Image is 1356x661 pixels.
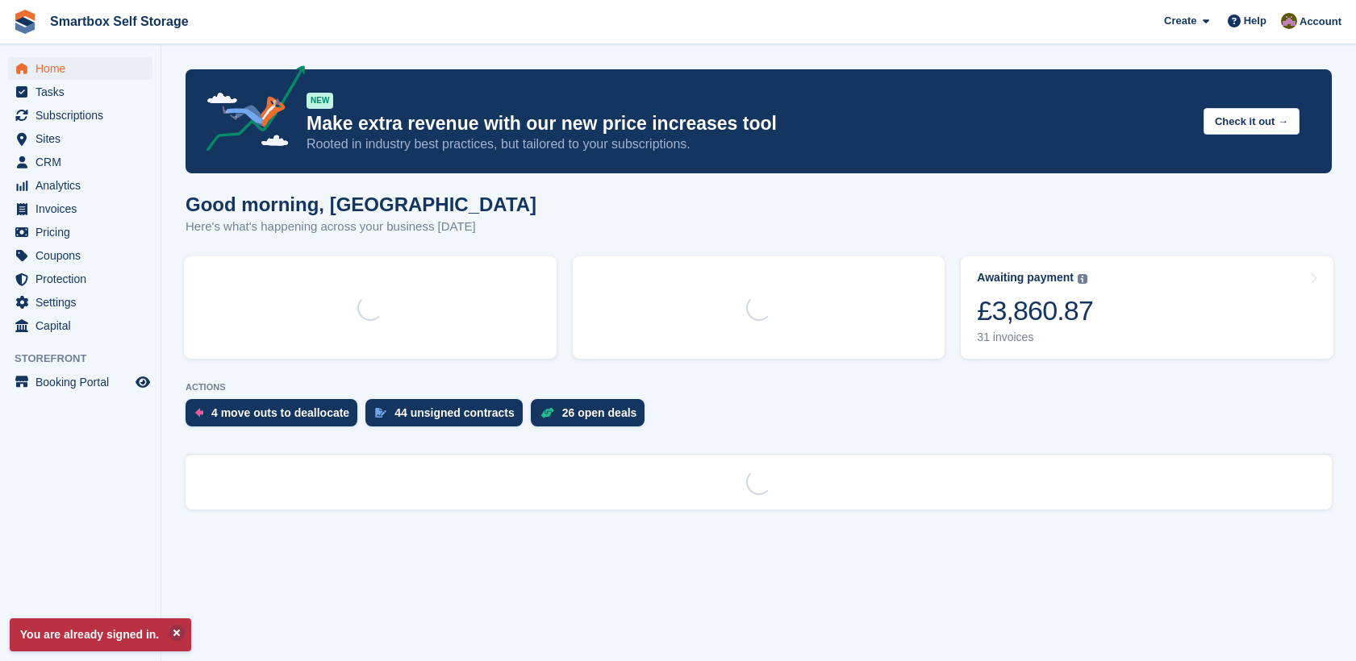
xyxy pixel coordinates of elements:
a: menu [8,81,152,103]
button: Check it out → [1204,108,1300,135]
span: Account [1300,14,1341,30]
a: menu [8,314,152,337]
a: menu [8,174,152,197]
span: Pricing [35,221,132,243]
p: Make extra revenue with our new price increases tool [307,112,1191,135]
span: CRM [35,151,132,173]
img: move_outs_to_deallocate_icon-f764333ba52eb49d3ac5e1228854f67142a1ed5810a6f6cc68b1a99e826820c5.svg [195,408,203,418]
a: menu [8,268,152,290]
span: Home [35,57,132,80]
span: Subscriptions [35,104,132,127]
a: 26 open deals [531,399,653,434]
div: NEW [307,93,333,109]
div: 4 move outs to deallocate [211,406,349,419]
a: Awaiting payment £3,860.87 31 invoices [961,256,1333,359]
a: menu [8,244,152,267]
a: menu [8,57,152,80]
img: deal-1b604bf984904fb50ccaf53a9ad4b4a5d6e5aea283cecdc64d6e3604feb123c2.svg [540,407,554,418]
span: Invoices [35,197,132,220]
span: Booking Portal [35,371,132,393]
span: Settings [35,291,132,314]
div: 31 invoices [977,330,1093,344]
p: Rooted in industry best practices, but tailored to your subscriptions. [307,135,1191,153]
p: You are already signed in. [10,618,191,651]
a: Smartbox Self Storage [44,8,195,35]
div: 26 open deals [562,406,637,419]
img: contract_signature_icon-13c848040528278c33f63329250d36e43548de30e8caae1d1a13099fd9432cc5.svg [375,408,386,418]
a: menu [8,371,152,393]
span: Coupons [35,244,132,267]
a: menu [8,291,152,314]
span: Sites [35,127,132,150]
span: Capital [35,314,132,337]
img: price-adjustments-announcement-icon-8257ccfd72463d97f412b2fc003d46551f7dbcb40ab6d574587a9cd5c0d94... [193,65,306,157]
img: stora-icon-8386f47178a22dfd0bd8f6a31ec36ba5ce8667c1dd55bd0f319d3a0aa187defe.svg [13,10,37,34]
div: £3,860.87 [977,294,1093,327]
img: icon-info-grey-7440780725fd019a000dd9b08b2336e03edf1995a4989e88bcd33f0948082b44.svg [1078,274,1087,284]
a: menu [8,151,152,173]
div: 44 unsigned contracts [394,406,515,419]
a: 44 unsigned contracts [365,399,531,434]
img: Kayleigh Devlin [1281,13,1297,29]
a: menu [8,221,152,243]
span: Help [1244,13,1266,29]
span: Tasks [35,81,132,103]
div: Awaiting payment [977,271,1074,285]
span: Analytics [35,174,132,197]
a: Preview store [133,372,152,392]
span: Protection [35,268,132,290]
a: menu [8,197,152,220]
a: menu [8,127,152,150]
span: Create [1164,13,1196,29]
h1: Good morning, [GEOGRAPHIC_DATA] [186,193,536,215]
p: Here's what's happening across your business [DATE] [186,218,536,236]
span: Storefront [15,351,161,367]
p: ACTIONS [186,382,1332,393]
a: 4 move outs to deallocate [186,399,365,434]
a: menu [8,104,152,127]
